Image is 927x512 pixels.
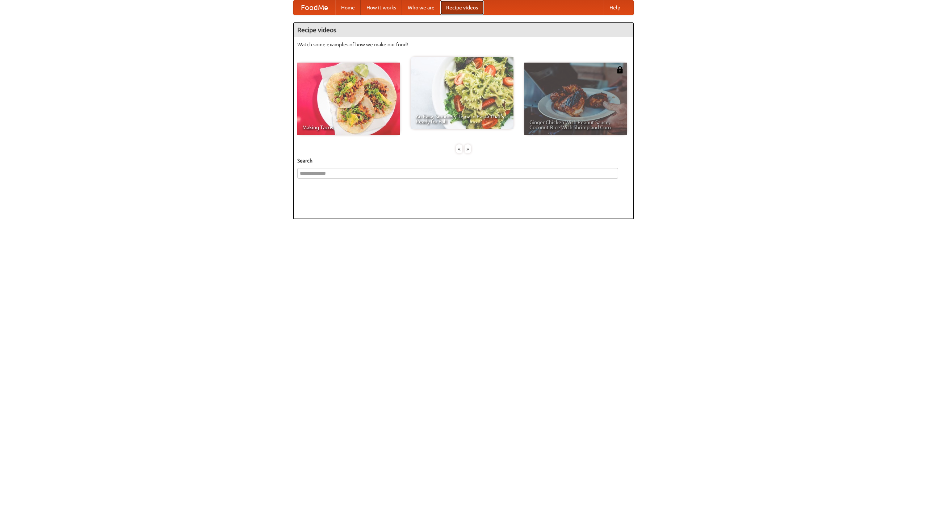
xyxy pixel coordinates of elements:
a: Recipe videos [440,0,484,15]
p: Watch some examples of how we make our food! [297,41,630,48]
a: Who we are [402,0,440,15]
a: Making Tacos [297,63,400,135]
a: How it works [361,0,402,15]
a: Help [604,0,626,15]
a: Home [335,0,361,15]
h5: Search [297,157,630,164]
div: » [465,144,471,153]
span: Making Tacos [302,125,395,130]
h4: Recipe videos [294,23,633,37]
a: FoodMe [294,0,335,15]
div: « [456,144,462,153]
span: An Easy, Summery Tomato Pasta That's Ready for Fall [416,114,508,124]
img: 483408.png [616,66,624,73]
a: An Easy, Summery Tomato Pasta That's Ready for Fall [411,57,513,129]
